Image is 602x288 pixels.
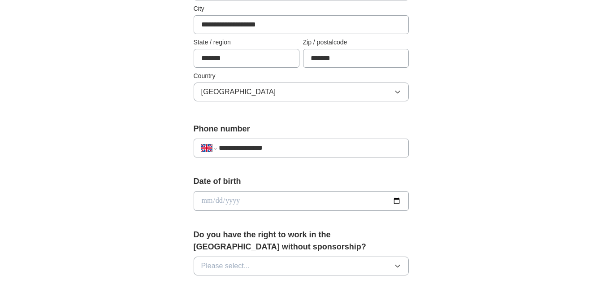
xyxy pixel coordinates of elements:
label: Zip / postalcode [303,38,409,47]
span: [GEOGRAPHIC_DATA] [201,87,276,97]
button: [GEOGRAPHIC_DATA] [194,83,409,101]
label: Country [194,71,409,81]
label: Do you have the right to work in the [GEOGRAPHIC_DATA] without sponsorship? [194,229,409,253]
span: Please select... [201,261,250,271]
button: Please select... [194,257,409,275]
label: Date of birth [194,175,409,188]
label: Phone number [194,123,409,135]
label: City [194,4,409,13]
label: State / region [194,38,299,47]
